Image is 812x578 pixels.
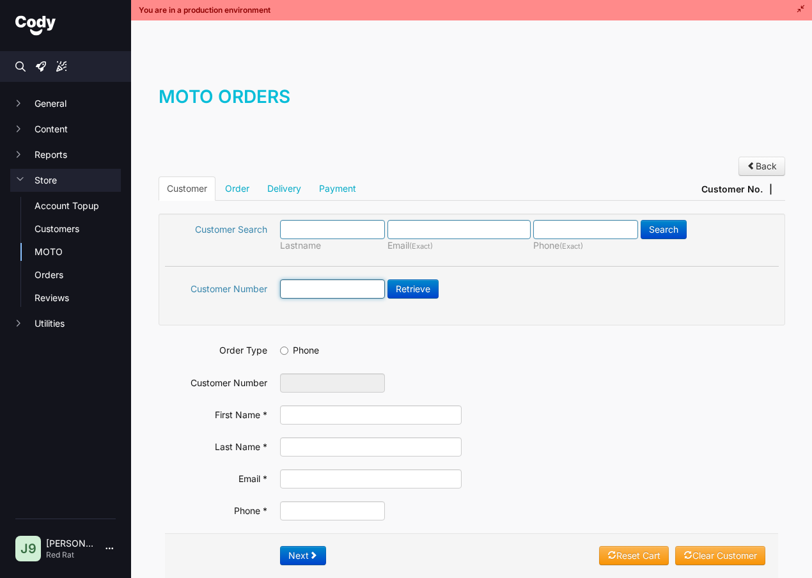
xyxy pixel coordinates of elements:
a: Customers [35,223,121,235]
p: Red Rat [46,550,95,560]
label: Email * [165,469,267,485]
a: Clear Customer [675,546,765,565]
a: Customer [159,176,215,201]
div: Phone [533,239,641,253]
a: Payment [311,176,364,201]
button: Content [10,118,121,141]
p: [PERSON_NAME] | 9513 [46,537,95,550]
a: Back [738,157,785,176]
small: (Exact) [559,242,583,251]
a: MOTO [35,246,121,258]
span: You are in a production environment [139,5,270,15]
h1: MOTO Orders [159,84,785,122]
button: Reports [10,143,121,166]
label: Customer Number [165,279,267,295]
label: Customer Search [165,220,267,236]
a: Account Topup [35,199,121,212]
label: Last Name * [165,437,267,453]
button: Search [641,220,687,239]
span: | [769,183,772,196]
input: Phone [280,347,288,355]
div: Lastname [280,239,387,252]
button: Next [280,546,326,565]
small: (Exact) [409,242,433,251]
button: General [10,92,121,115]
label: Customer Number [165,373,267,389]
button: Store [10,169,121,192]
a: Order [217,176,258,201]
div: Email [387,239,533,253]
span: Customer No. [701,183,763,196]
a: Delivery [259,176,309,201]
label: Phone [280,341,319,357]
a: Reviews [35,292,121,304]
label: Order Type [165,341,267,357]
a: Orders [35,269,121,281]
a: Reset Cart [599,546,669,565]
button: Utilities [10,312,121,335]
label: First Name * [165,405,267,421]
label: Phone * [165,501,267,517]
button: Retrieve [387,279,439,299]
